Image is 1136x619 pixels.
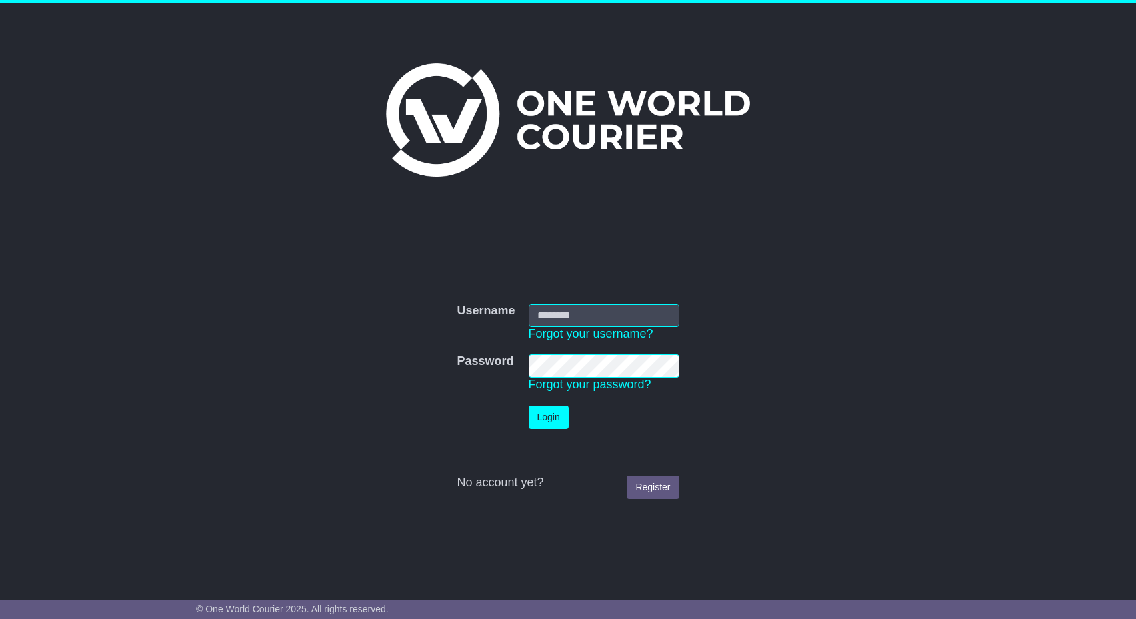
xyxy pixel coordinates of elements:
a: Register [627,476,679,499]
label: Password [457,354,513,369]
a: Forgot your password? [529,378,651,391]
a: Forgot your username? [529,327,653,340]
span: © One World Courier 2025. All rights reserved. [196,604,389,614]
img: One World [386,63,750,177]
button: Login [529,406,569,429]
label: Username [457,304,515,318]
div: No account yet? [457,476,679,490]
